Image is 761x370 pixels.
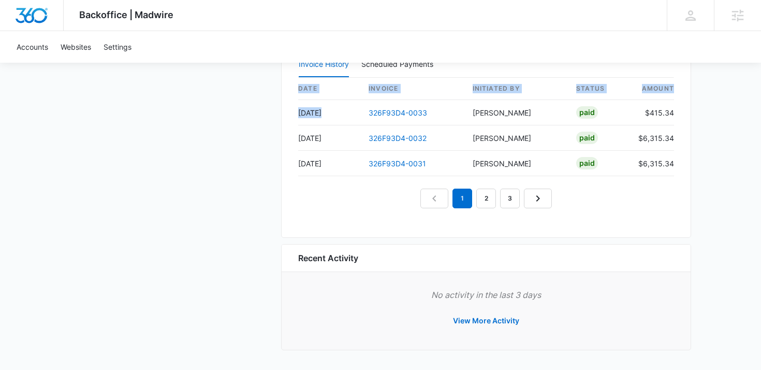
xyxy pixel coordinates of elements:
[524,189,552,208] a: Next Page
[464,125,568,151] td: [PERSON_NAME]
[360,78,464,100] th: invoice
[464,78,568,100] th: Initiated By
[464,151,568,176] td: [PERSON_NAME]
[298,78,360,100] th: date
[576,157,598,169] div: Paid
[369,108,427,117] a: 326F93D4-0033
[630,125,674,151] td: $6,315.34
[452,189,472,208] em: 1
[630,151,674,176] td: $6,315.34
[298,125,360,151] td: [DATE]
[576,106,598,119] div: Paid
[500,189,520,208] a: Page 3
[97,31,138,63] a: Settings
[369,159,426,168] a: 326F93D4-0031
[630,100,674,125] td: $415.34
[576,132,598,144] div: Paid
[298,252,358,264] h6: Recent Activity
[299,52,349,77] button: Invoice History
[476,189,496,208] a: Page 2
[464,100,568,125] td: [PERSON_NAME]
[369,134,427,143] a: 326F93D4-0032
[420,189,552,208] nav: Pagination
[568,78,630,100] th: status
[630,78,674,100] th: amount
[298,289,674,301] p: No activity in the last 3 days
[10,31,54,63] a: Accounts
[298,151,360,176] td: [DATE]
[443,308,530,333] button: View More Activity
[298,100,360,125] td: [DATE]
[54,31,97,63] a: Websites
[79,9,173,20] span: Backoffice | Madwire
[361,61,437,68] div: Scheduled Payments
